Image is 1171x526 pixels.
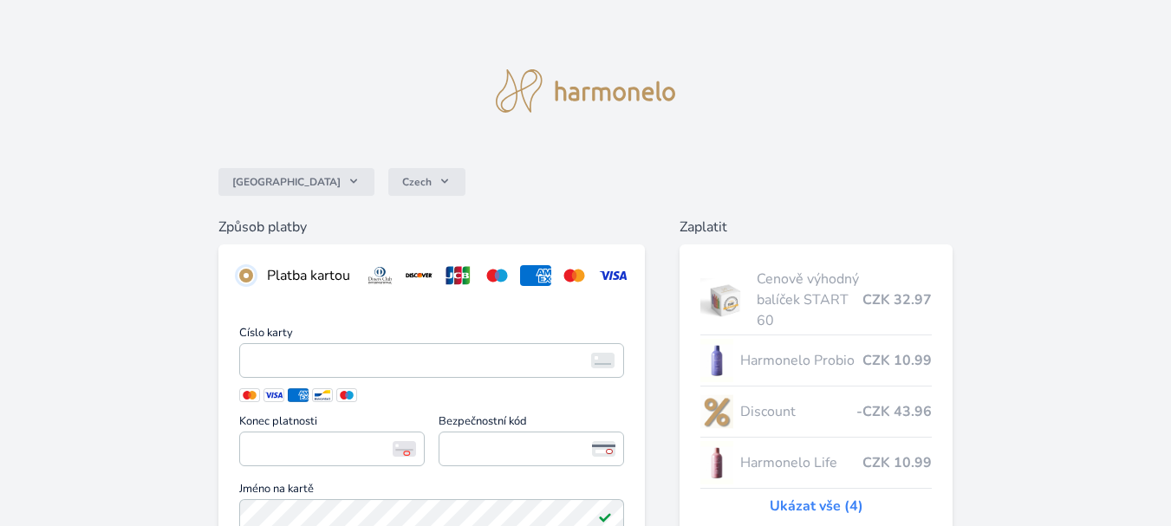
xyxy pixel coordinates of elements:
[239,484,624,499] span: Jméno na kartě
[740,452,862,473] span: Harmonelo Life
[597,265,629,286] img: visa.svg
[446,437,616,461] iframe: Iframe pro bezpečnostní kód
[740,401,856,422] span: Discount
[247,348,616,373] iframe: Iframe pro číslo karty
[496,69,676,113] img: logo.svg
[388,168,465,196] button: Czech
[239,416,425,432] span: Konec platnosti
[591,353,615,368] img: card
[862,452,932,473] span: CZK 10.99
[598,510,612,523] img: Platné pole
[770,496,863,516] a: Ukázat vše (4)
[700,339,733,382] img: CLEAN_PROBIO_se_stinem_x-lo.jpg
[364,265,396,286] img: diners.svg
[402,175,432,189] span: Czech
[247,437,417,461] iframe: Iframe pro datum vypršení platnosti
[700,278,750,321] img: start.jpg
[862,289,932,310] span: CZK 32.97
[558,265,590,286] img: mc.svg
[757,269,862,331] span: Cenově výhodný balíček START 60
[218,168,374,196] button: [GEOGRAPHIC_DATA]
[218,217,645,237] h6: Způsob platby
[680,217,953,237] h6: Zaplatit
[439,416,624,432] span: Bezpečnostní kód
[239,328,624,343] span: Číslo karty
[856,401,932,422] span: -CZK 43.96
[700,390,733,433] img: discount-lo.png
[403,265,435,286] img: discover.svg
[520,265,552,286] img: amex.svg
[232,175,341,189] span: [GEOGRAPHIC_DATA]
[862,350,932,371] span: CZK 10.99
[481,265,513,286] img: maestro.svg
[442,265,474,286] img: jcb.svg
[700,441,733,484] img: CLEAN_LIFE_se_stinem_x-lo.jpg
[393,441,416,457] img: Konec platnosti
[740,350,862,371] span: Harmonelo Probio
[267,265,350,286] div: Platba kartou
